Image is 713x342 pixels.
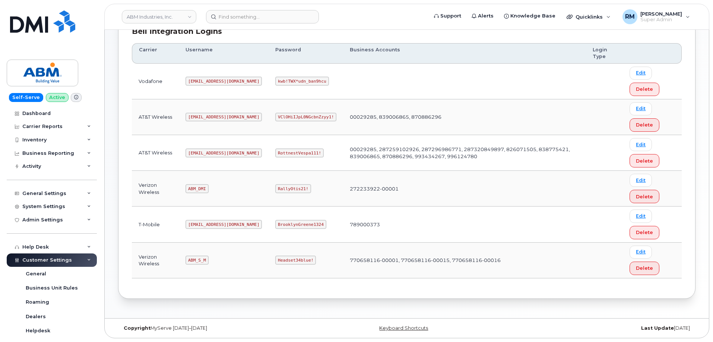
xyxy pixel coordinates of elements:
div: Quicklinks [561,9,616,24]
span: Quicklinks [576,14,603,20]
code: ABM_S_M [186,256,208,265]
button: Delete [630,83,659,96]
div: [DATE] [503,325,695,331]
button: Delete [630,262,659,275]
span: [PERSON_NAME] [640,11,682,17]
a: Edit [630,138,652,151]
span: Delete [636,121,653,128]
code: Headset34blue! [275,256,316,265]
th: Username [179,43,269,64]
a: Knowledge Base [499,9,561,23]
td: 272233922-00001 [343,171,586,207]
code: [EMAIL_ADDRESS][DOMAIN_NAME] [186,148,262,157]
td: 770658116-00001, 770658116-00015, 770658116-00016 [343,243,586,278]
code: RallyOtis21! [275,184,311,193]
code: BrooklynGreene1324 [275,220,326,229]
td: T-Mobile [132,207,179,242]
span: Delete [636,265,653,272]
a: Support [429,9,466,23]
div: MyServe [DATE]–[DATE] [118,325,311,331]
button: Delete [630,226,659,239]
code: VClOHiIJpL0NGcbnZzyy1! [275,113,336,122]
span: Knowledge Base [510,12,555,20]
span: Alerts [478,12,494,20]
td: Verizon Wireless [132,243,179,278]
a: Keyboard Shortcuts [379,325,428,331]
td: AT&T Wireless [132,99,179,135]
strong: Copyright [124,325,150,331]
td: Vodafone [132,64,179,99]
div: Rachel Miller [617,9,695,24]
code: ABM_DMI [186,184,208,193]
td: AT&T Wireless [132,135,179,171]
td: 00029285, 839006865, 870886296 [343,99,586,135]
button: Delete [630,154,659,167]
strong: Last Update [641,325,674,331]
td: Verizon Wireless [132,171,179,207]
input: Find something... [206,10,319,23]
a: ABM Industries, Inc. [122,10,196,23]
code: [EMAIL_ADDRESS][DOMAIN_NAME] [186,113,262,122]
span: Super Admin [640,17,682,23]
td: 00029285, 287259102926, 287296986771, 287320849897, 826071505, 838775421, 839006865, 870886296, 9... [343,135,586,171]
a: Edit [630,246,652,259]
th: Login Type [586,43,623,64]
a: Alerts [466,9,499,23]
a: Edit [630,210,652,223]
th: Business Accounts [343,43,586,64]
a: Edit [630,67,652,80]
span: Support [440,12,461,20]
a: Edit [630,102,652,115]
a: Edit [630,174,652,187]
span: Delete [636,157,653,164]
th: Carrier [132,43,179,64]
code: kwb!TWX*udn_ban9hcu [275,77,329,86]
code: RottnestVespa111! [275,148,324,157]
div: Bell Integration Logins [132,26,682,37]
span: RM [625,12,635,21]
button: Delete [630,190,659,203]
span: Delete [636,193,653,200]
th: Password [269,43,343,64]
button: Delete [630,118,659,132]
code: [EMAIL_ADDRESS][DOMAIN_NAME] [186,77,262,86]
span: Delete [636,86,653,93]
td: 789000373 [343,207,586,242]
code: [EMAIL_ADDRESS][DOMAIN_NAME] [186,220,262,229]
span: Delete [636,229,653,236]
